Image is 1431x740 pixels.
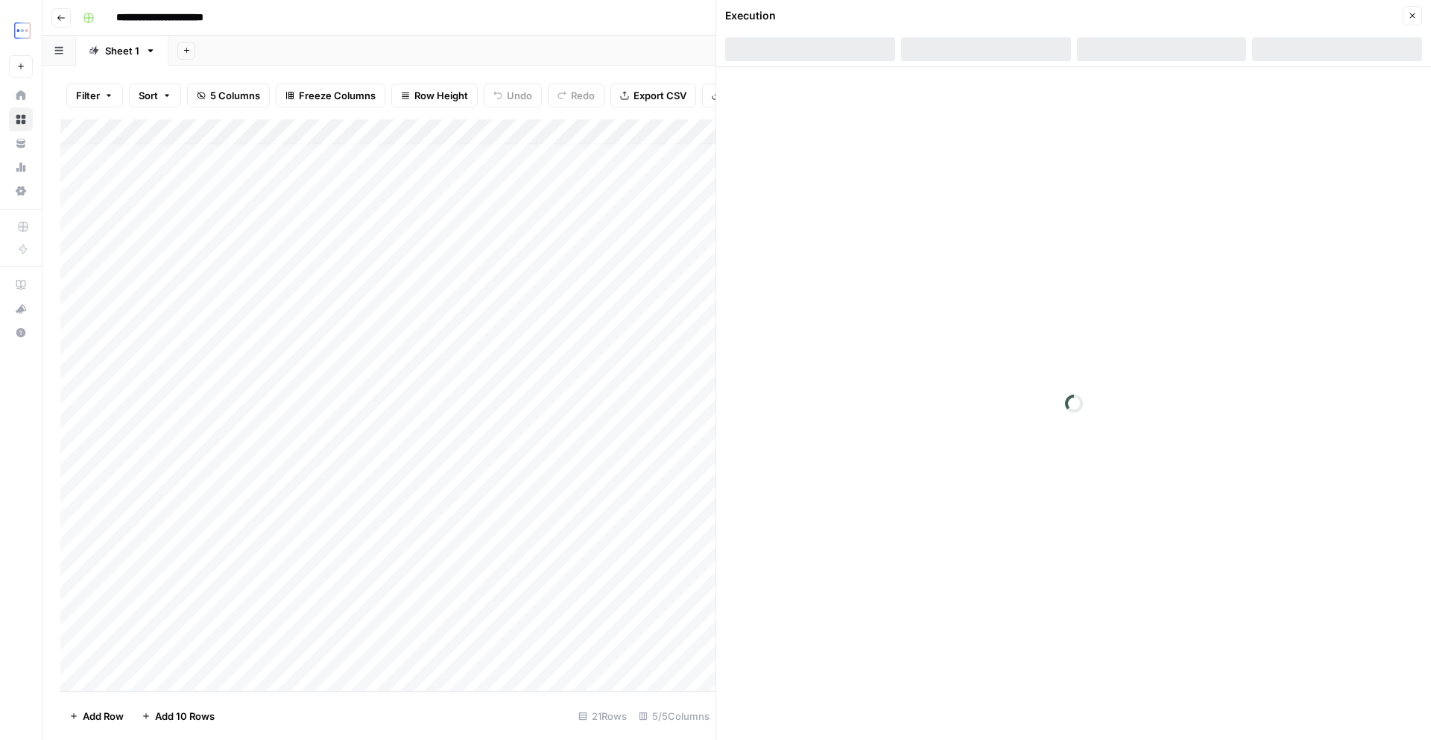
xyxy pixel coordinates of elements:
button: Freeze Columns [276,84,385,107]
span: Add Row [83,709,124,724]
span: Filter [76,88,100,103]
a: Your Data [9,131,33,155]
button: Redo [548,84,604,107]
a: Sheet 1 [76,36,168,66]
button: 5 Columns [187,84,270,107]
span: Redo [571,88,595,103]
span: Export CSV [634,88,686,103]
button: Sort [129,84,181,107]
button: What's new? [9,297,33,321]
div: Sheet 1 [105,43,139,58]
a: Browse [9,107,33,131]
button: Workspace: TripleDart [9,12,33,49]
a: Home [9,84,33,107]
span: Sort [139,88,158,103]
div: Execution [725,8,776,23]
span: 5 Columns [210,88,260,103]
button: Undo [484,84,542,107]
button: Filter [66,84,123,107]
span: Add 10 Rows [155,709,215,724]
span: Row Height [414,88,468,103]
span: Freeze Columns [299,88,376,103]
a: AirOps Academy [9,273,33,297]
div: 5/5 Columns [633,704,715,728]
button: Export CSV [610,84,696,107]
button: Row Height [391,84,478,107]
div: 21 Rows [572,704,633,728]
button: Help + Support [9,321,33,345]
a: Settings [9,179,33,203]
a: Usage [9,155,33,179]
span: Undo [507,88,532,103]
button: Add 10 Rows [133,704,224,728]
img: TripleDart Logo [9,17,36,44]
div: What's new? [10,298,32,320]
button: Add Row [60,704,133,728]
